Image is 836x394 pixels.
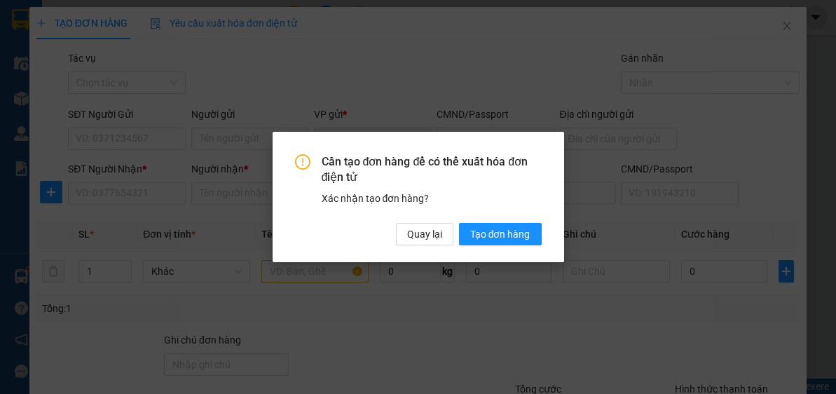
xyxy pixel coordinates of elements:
span: Cần tạo đơn hàng để có thể xuất hóa đơn điện tử [322,154,542,186]
span: exclamation-circle [295,154,310,170]
span: Quay lại [407,226,442,242]
button: Quay lại [396,223,453,245]
div: Xác nhận tạo đơn hàng? [322,191,542,206]
button: Tạo đơn hàng [459,223,542,245]
span: Tạo đơn hàng [470,226,530,242]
